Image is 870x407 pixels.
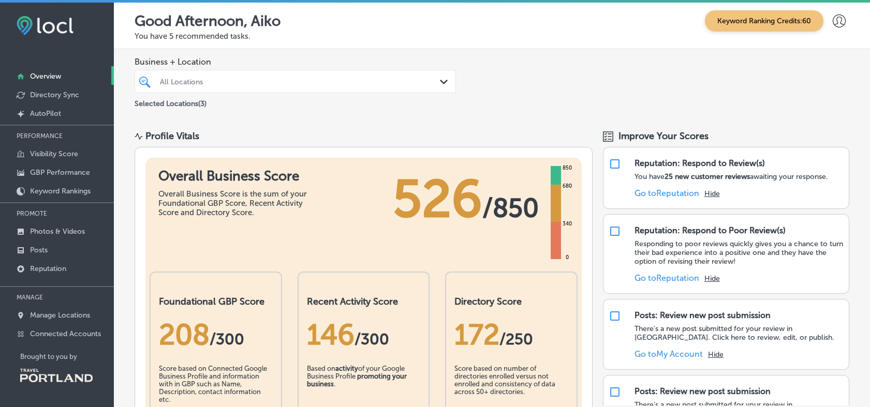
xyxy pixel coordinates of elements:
h2: Recent Activity Score [307,296,421,307]
p: Brought to you by [20,353,114,360]
a: Go toReputation [635,273,699,283]
h2: Foundational GBP Score [159,296,273,307]
button: Hide [704,189,720,198]
h1: Overall Business Score [158,168,314,184]
div: All Locations [160,77,441,86]
p: You have 5 recommended tasks. [135,32,849,41]
span: /250 [499,330,533,349]
p: Overview [30,72,61,81]
p: Keyword Rankings [30,187,91,195]
div: Reputation: Respond to Review(s) [635,158,765,168]
span: 526 [393,168,482,230]
div: 146 [307,318,421,352]
strong: 25 new customer reviews [665,172,750,181]
div: Posts: Review new post submission [635,310,771,320]
b: promoting your business [307,372,407,388]
button: Hide [708,350,724,359]
span: /300 [355,330,389,349]
p: Reputation [30,264,66,273]
h2: Directory Score [454,296,568,307]
button: Hide [704,274,720,283]
span: Keyword Ranking Credits: 60 [705,10,823,32]
span: Improve Your Scores [618,130,709,142]
p: Visibility Score [30,149,78,158]
a: Go toReputation [635,188,699,198]
div: 0 [564,253,571,262]
div: 850 [561,164,574,172]
p: Good Afternoon, Aiko [135,12,281,29]
p: Manage Locations [30,311,90,320]
p: AutoPilot [30,109,61,118]
div: Posts: Review new post submission [635,386,771,396]
div: 208 [159,318,273,352]
a: Go toMy Account [635,349,703,359]
p: Selected Locations ( 3 ) [135,95,207,108]
b: activity [335,365,358,372]
p: Photos & Videos [30,227,85,236]
div: 340 [561,220,574,228]
p: Directory Sync [30,91,79,99]
div: Overall Business Score is the sum of your Foundational GBP Score, Recent Activity Score and Direc... [158,189,314,217]
span: / 850 [482,192,539,223]
p: There's a new post submitted for your review in [GEOGRAPHIC_DATA]. Click here to review, edit, or... [635,324,844,342]
img: Travel Portland [20,369,93,382]
div: 172 [454,318,568,352]
div: Reputation: Respond to Poor Review(s) [635,225,786,235]
p: You have awaiting your response. [635,172,828,181]
span: / 300 [210,330,244,349]
p: Posts [30,246,48,254]
div: 680 [561,182,574,190]
div: Profile Vitals [145,130,199,142]
span: Business + Location [135,57,456,67]
img: fda3e92497d09a02dc62c9cd864e3231.png [17,16,73,35]
p: GBP Performance [30,168,90,177]
p: Connected Accounts [30,329,101,338]
p: Responding to poor reviews quickly gives you a chance to turn their bad experience into a positiv... [635,239,844,266]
